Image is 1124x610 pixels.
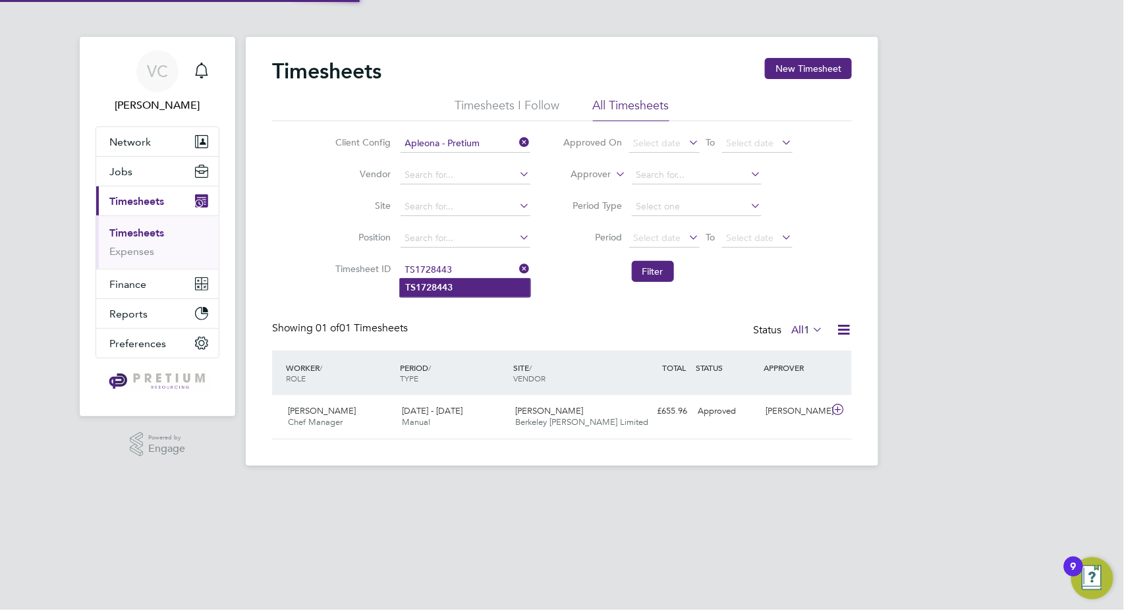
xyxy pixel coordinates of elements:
[397,356,511,390] div: PERIOD
[109,165,132,178] span: Jobs
[753,321,826,340] div: Status
[632,261,674,282] button: Filter
[401,229,530,248] input: Search for...
[514,373,546,383] span: VENDOR
[727,232,774,244] span: Select date
[702,134,719,151] span: To
[109,308,148,320] span: Reports
[702,229,719,246] span: To
[96,97,219,113] span: Valentina Cerulli
[332,168,391,180] label: Vendor
[511,356,625,390] div: SITE
[105,372,209,393] img: pretium-logo-retina.png
[1071,567,1077,584] div: 9
[288,405,356,416] span: [PERSON_NAME]
[692,401,761,422] div: Approved
[563,200,623,211] label: Period Type
[96,186,219,215] button: Timesheets
[147,63,168,80] span: VC
[804,323,810,337] span: 1
[761,356,829,379] div: APPROVER
[96,372,219,393] a: Go to home page
[96,269,219,298] button: Finance
[516,405,584,416] span: [PERSON_NAME]
[662,362,686,373] span: TOTAL
[401,261,530,279] input: Search for...
[109,195,164,208] span: Timesheets
[148,432,185,443] span: Powered by
[96,50,219,113] a: VC[PERSON_NAME]
[401,198,530,216] input: Search for...
[401,166,530,184] input: Search for...
[332,263,391,275] label: Timesheet ID
[632,198,762,216] input: Select one
[791,323,823,337] label: All
[96,299,219,328] button: Reports
[593,97,669,121] li: All Timesheets
[109,136,151,148] span: Network
[727,137,774,149] span: Select date
[402,405,463,416] span: [DATE] - [DATE]
[96,329,219,358] button: Preferences
[109,227,164,239] a: Timesheets
[332,136,391,148] label: Client Config
[765,58,852,79] button: New Timesheet
[283,356,397,390] div: WORKER
[272,58,381,84] h2: Timesheets
[109,278,146,291] span: Finance
[516,416,649,428] span: Berkeley [PERSON_NAME] Limited
[405,282,453,293] b: TS1728443
[288,416,343,428] span: Chef Manager
[428,362,431,373] span: /
[400,373,418,383] span: TYPE
[332,200,391,211] label: Site
[563,136,623,148] label: Approved On
[455,97,560,121] li: Timesheets I Follow
[634,232,681,244] span: Select date
[272,321,410,335] div: Showing
[634,137,681,149] span: Select date
[109,337,166,350] span: Preferences
[402,416,430,428] span: Manual
[96,157,219,186] button: Jobs
[316,321,408,335] span: 01 Timesheets
[148,443,185,455] span: Engage
[130,432,186,457] a: Powered byEngage
[761,401,829,422] div: [PERSON_NAME]
[401,134,530,153] input: Search for...
[332,231,391,243] label: Position
[316,321,339,335] span: 01 of
[320,362,322,373] span: /
[96,215,219,269] div: Timesheets
[632,166,762,184] input: Search for...
[624,401,692,422] div: £655.96
[96,127,219,156] button: Network
[552,168,611,181] label: Approver
[563,231,623,243] label: Period
[109,245,154,258] a: Expenses
[80,37,235,416] nav: Main navigation
[692,356,761,379] div: STATUS
[286,373,306,383] span: ROLE
[530,362,532,373] span: /
[1071,557,1113,599] button: Open Resource Center, 9 new notifications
